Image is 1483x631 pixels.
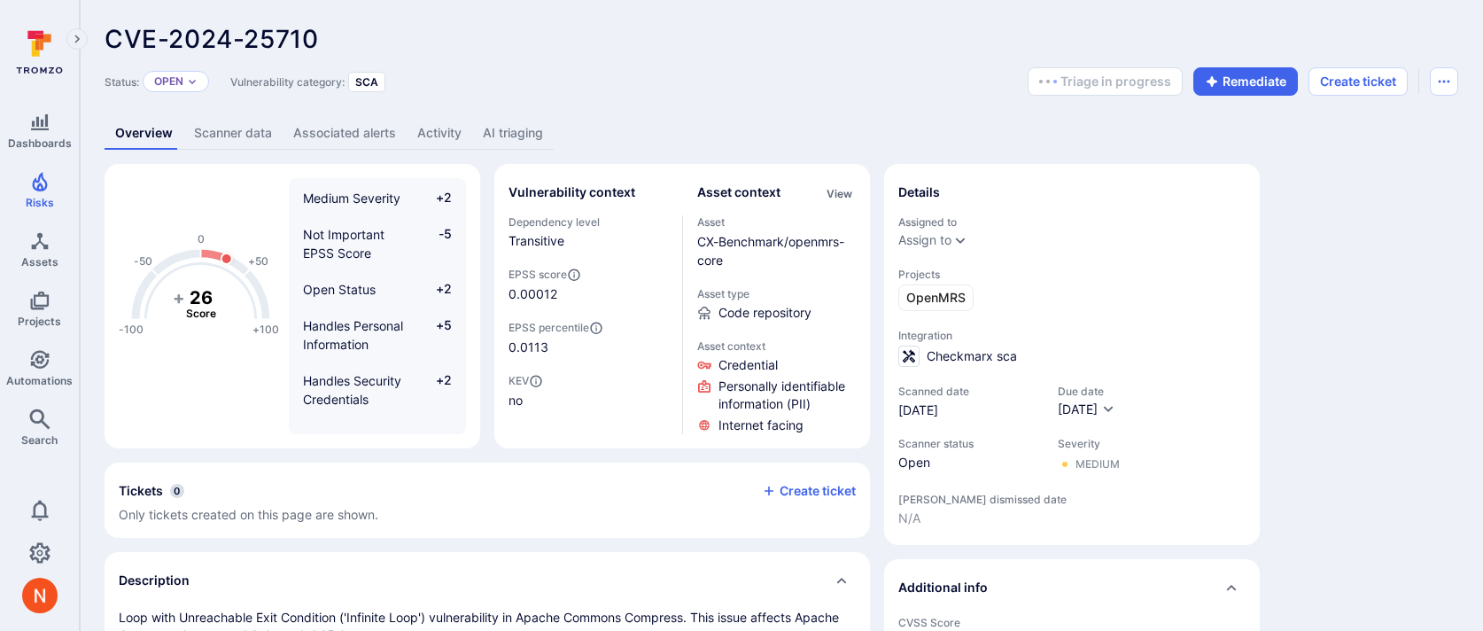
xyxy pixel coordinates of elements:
span: CVSS Score [898,616,1246,629]
div: Collapse description [105,552,870,609]
text: -50 [134,255,152,269]
span: Medium Severity [303,191,400,206]
tspan: 26 [190,287,213,308]
g: The vulnerability score is based on the parameters defined in the settings [166,287,237,321]
span: Assigned to [898,215,1246,229]
img: ACg8ocIprwjrgDQnDsNSk9Ghn5p5-B8DpAKWoJ5Gi9syOE4K59tr4Q=s96-c [22,578,58,613]
span: Status: [105,75,139,89]
span: EPSS score [509,268,668,282]
img: Loading... [1039,80,1057,83]
span: Scanned date [898,385,1040,398]
div: Neeren Patki [22,578,58,613]
a: Overview [105,117,183,150]
span: N/A [898,510,1246,527]
button: Create ticket [1308,67,1408,96]
a: Scanner data [183,117,283,150]
button: [DATE] [1058,401,1115,419]
span: -5 [418,225,452,262]
button: Create ticket [762,483,856,499]
span: Automations [6,374,73,387]
div: Medium [1075,457,1120,471]
text: +100 [252,323,279,336]
span: [PERSON_NAME] dismissed date [898,493,1246,506]
span: Risks [26,196,54,209]
button: Assign to [898,233,951,247]
text: Score [186,307,216,320]
div: SCA [348,72,385,92]
span: OpenMRS [906,289,966,307]
h2: Vulnerability context [509,183,635,201]
tspan: + [173,287,185,308]
a: AI triaging [472,117,554,150]
span: Due date [1058,385,1115,398]
i: Expand navigation menu [71,32,83,47]
span: Asset type [697,287,857,300]
section: details card [884,164,1260,545]
section: tickets card [105,463,870,538]
span: Scanner status [898,437,1040,450]
span: Click to view evidence [718,356,778,374]
h2: Description [119,572,190,589]
a: Activity [407,117,472,150]
h2: Additional info [898,579,988,596]
button: Expand dropdown [953,233,967,247]
button: View [823,187,856,200]
span: Handles Security Credentials [303,373,401,407]
span: Dependency level [509,215,668,229]
span: 0 [170,484,184,498]
span: [DATE] [1058,401,1098,417]
span: EPSS percentile [509,321,668,335]
button: Open [154,74,183,89]
h2: Asset context [697,183,780,201]
div: Click to view all asset context details [823,183,856,202]
span: Transitive [509,232,668,250]
span: Projects [18,315,61,328]
span: +5 [418,316,452,354]
button: Triage in progress [1028,67,1183,96]
span: Integration [898,329,1246,342]
span: Assets [21,255,58,269]
button: Remediate [1193,67,1298,96]
button: Options menu [1430,67,1458,96]
text: 0 [198,233,205,246]
span: Open Status [303,282,376,297]
h2: Details [898,183,940,201]
span: Click to view evidence [718,378,857,413]
a: Associated alerts [283,117,407,150]
span: KEV [509,374,668,388]
div: Vulnerability tabs [105,117,1458,150]
span: Projects [898,268,1246,281]
span: no [509,392,668,409]
span: Vulnerability category: [230,75,345,89]
span: Code repository [718,304,811,322]
span: Search [21,433,58,447]
span: Not Important EPSS Score [303,227,384,261]
span: Click to view evidence [718,417,804,434]
span: Asset [697,215,857,229]
span: Severity [1058,437,1120,450]
span: Handles Personal Information [303,318,403,352]
text: -100 [119,323,144,336]
div: Collapse [884,559,1260,616]
text: +50 [248,255,268,269]
span: Asset context [697,339,857,353]
button: Expand navigation menu [66,28,88,50]
span: +2 [418,280,452,299]
span: Only tickets created on this page are shown. [119,507,378,522]
span: Dashboards [8,136,72,150]
span: Checkmarx sca [927,347,1017,365]
span: 0.00012 [509,285,557,303]
span: CVE-2024-25710 [105,24,318,54]
div: Collapse [105,463,870,538]
div: Due date field [1058,385,1115,419]
a: OpenMRS [898,284,974,311]
span: +2 [418,371,452,409]
a: CX-Benchmark/openmrs-core [697,234,844,268]
h2: Tickets [119,482,163,500]
span: 0.0113 [509,339,668,356]
span: [DATE] [898,401,1040,419]
span: Open [898,454,1040,471]
span: +2 [418,189,452,207]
